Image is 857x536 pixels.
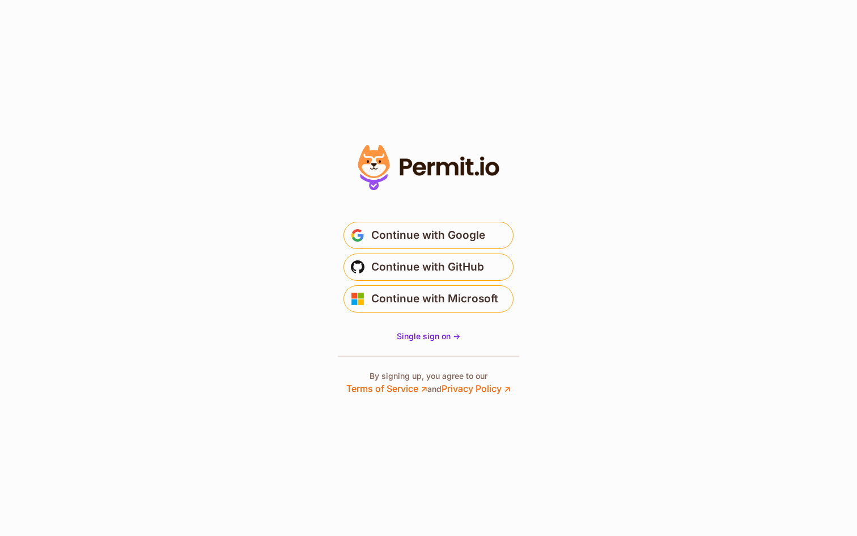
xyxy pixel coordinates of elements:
[371,258,484,276] span: Continue with GitHub
[371,226,485,244] span: Continue with Google
[397,331,460,342] a: Single sign on ->
[442,383,511,394] a: Privacy Policy ↗
[343,254,514,281] button: Continue with GitHub
[343,285,514,313] button: Continue with Microsoft
[346,383,427,394] a: Terms of Service ↗
[346,370,511,395] p: By signing up, you agree to our and
[397,331,460,341] span: Single sign on ->
[343,222,514,249] button: Continue with Google
[371,290,498,308] span: Continue with Microsoft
